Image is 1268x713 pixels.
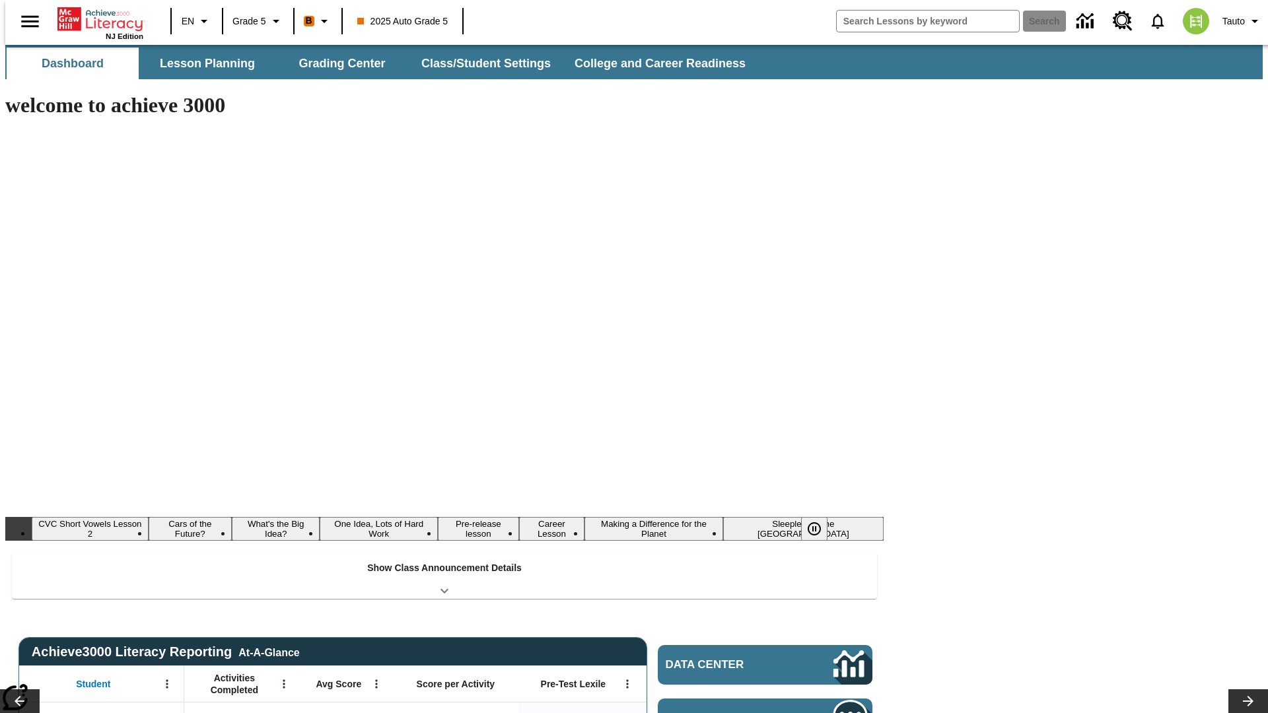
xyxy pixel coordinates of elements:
h1: welcome to achieve 3000 [5,93,884,118]
div: Pause [801,517,841,541]
button: Open Menu [367,674,386,694]
button: Open side menu [11,2,50,41]
div: Home [57,5,143,40]
button: Slide 1 CVC Short Vowels Lesson 2 [32,517,149,541]
button: Open Menu [157,674,177,694]
a: Data Center [658,645,872,685]
button: Class/Student Settings [411,48,561,79]
span: 2025 Auto Grade 5 [357,15,448,28]
button: Open Menu [274,674,294,694]
button: College and Career Readiness [564,48,756,79]
button: Slide 6 Career Lesson [519,517,585,541]
button: Slide 7 Making a Difference for the Planet [584,517,722,541]
span: Avg Score [316,678,361,690]
a: Resource Center, Will open in new tab [1105,3,1141,39]
button: Open Menu [617,674,637,694]
div: SubNavbar [5,48,757,79]
button: Language: EN, Select a language [176,9,218,33]
span: Pre-Test Lexile [541,678,606,690]
span: NJ Edition [106,32,143,40]
a: Notifications [1141,4,1175,38]
button: Grade: Grade 5, Select a grade [227,9,289,33]
button: Lesson Planning [141,48,273,79]
span: Grade 5 [232,15,266,28]
button: Slide 8 Sleepless in the Animal Kingdom [723,517,884,541]
p: Show Class Announcement Details [367,561,522,575]
input: search field [837,11,1019,32]
a: Data Center [1069,3,1105,40]
div: Show Class Announcement Details [12,553,877,599]
button: Boost Class color is orange. Change class color [299,9,337,33]
span: EN [182,15,194,28]
span: Tauto [1222,15,1245,28]
div: At-A-Glance [238,644,299,659]
button: Grading Center [276,48,408,79]
button: Select a new avatar [1175,4,1217,38]
span: Achieve3000 Literacy Reporting [32,644,300,660]
button: Slide 5 Pre-release lesson [438,517,519,541]
img: avatar image [1183,8,1209,34]
button: Slide 2 Cars of the Future? [149,517,232,541]
span: Score per Activity [417,678,495,690]
span: Data Center [666,658,789,671]
button: Slide 3 What's the Big Idea? [232,517,320,541]
button: Dashboard [7,48,139,79]
span: Student [76,678,110,690]
span: B [306,13,312,29]
a: Home [57,6,143,32]
button: Pause [801,517,828,541]
button: Lesson carousel, Next [1228,689,1268,713]
button: Profile/Settings [1217,9,1268,33]
button: Slide 4 One Idea, Lots of Hard Work [320,517,438,541]
span: Activities Completed [191,672,278,696]
div: SubNavbar [5,45,1263,79]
